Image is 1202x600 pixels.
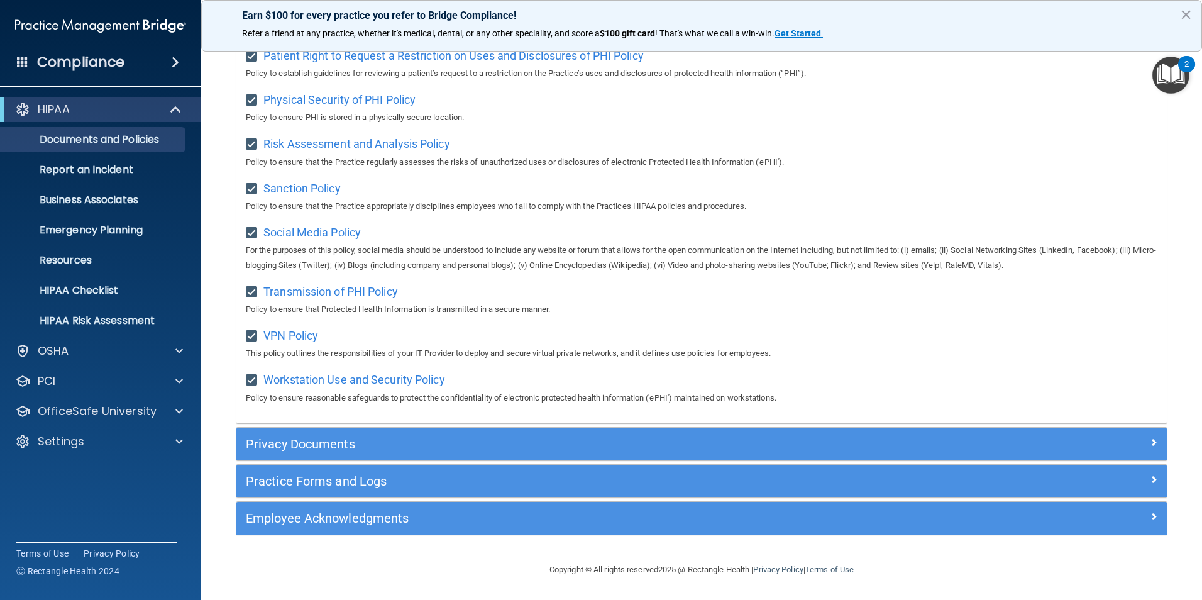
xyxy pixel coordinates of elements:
strong: Get Started [775,28,821,38]
p: Resources [8,254,180,267]
span: Social Media Policy [263,226,361,239]
p: OSHA [38,343,69,358]
p: HIPAA [38,102,70,117]
p: Policy to ensure reasonable safeguards to protect the confidentiality of electronic protected hea... [246,391,1157,406]
p: Business Associates [8,194,180,206]
span: Sanction Policy [263,182,341,195]
a: Settings [15,434,183,449]
span: Ⓒ Rectangle Health 2024 [16,565,119,577]
span: VPN Policy [263,329,318,342]
a: HIPAA [15,102,182,117]
div: 2 [1184,64,1189,81]
p: HIPAA Risk Assessment [8,314,180,327]
a: Employee Acknowledgments [246,508,1157,528]
p: Earn $100 for every practice you refer to Bridge Compliance! [242,9,1161,21]
p: OfficeSafe University [38,404,157,419]
div: Copyright © All rights reserved 2025 @ Rectangle Health | | [472,550,931,590]
p: Documents and Policies [8,133,180,146]
p: For the purposes of this policy, social media should be understood to include any website or foru... [246,243,1157,273]
p: Report an Incident [8,164,180,176]
span: ! That's what we call a win-win. [655,28,775,38]
span: Patient Right to Request a Restriction on Uses and Disclosures of PHI Policy [263,49,644,62]
h4: Compliance [37,53,124,71]
a: OfficeSafe University [15,404,183,419]
span: Risk Assessment and Analysis Policy [263,137,450,150]
span: Transmission of PHI Policy [263,285,398,298]
h5: Employee Acknowledgments [246,511,925,525]
p: Policy to ensure that Protected Health Information is transmitted in a secure manner. [246,302,1157,317]
span: Physical Security of PHI Policy [263,93,416,106]
p: Policy to ensure PHI is stored in a physically secure location. [246,110,1157,125]
p: Policy to ensure that the Practice regularly assesses the risks of unauthorized uses or disclosur... [246,155,1157,170]
p: Policy to ensure that the Practice appropriately disciplines employees who fail to comply with th... [246,199,1157,214]
a: Get Started [775,28,823,38]
p: Emergency Planning [8,224,180,236]
h5: Privacy Documents [246,437,925,451]
a: PCI [15,374,183,389]
span: Workstation Use and Security Policy [263,373,445,386]
button: Open Resource Center, 2 new notifications [1152,57,1189,94]
img: PMB logo [15,13,186,38]
a: Privacy Policy [84,547,140,560]
p: PCI [38,374,55,389]
p: Policy to establish guidelines for reviewing a patient’s request to a restriction on the Practice... [246,66,1157,81]
a: Terms of Use [16,547,69,560]
p: HIPAA Checklist [8,284,180,297]
a: Privacy Documents [246,434,1157,454]
strong: $100 gift card [600,28,655,38]
a: OSHA [15,343,183,358]
a: Terms of Use [805,565,854,574]
p: This policy outlines the responsibilities of your IT Provider to deploy and secure virtual privat... [246,346,1157,361]
button: Close [1180,4,1192,25]
h5: Practice Forms and Logs [246,474,925,488]
span: Refer a friend at any practice, whether it's medical, dental, or any other speciality, and score a [242,28,600,38]
a: Privacy Policy [753,565,803,574]
p: Settings [38,434,84,449]
a: Practice Forms and Logs [246,471,1157,491]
